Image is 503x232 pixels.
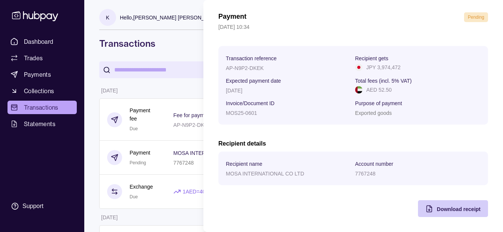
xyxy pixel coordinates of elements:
[226,88,242,94] p: [DATE]
[355,78,412,84] p: Total fees (incl. 5% VAT)
[355,171,376,177] p: 7767248
[355,161,393,167] p: Account number
[226,55,277,61] p: Transaction reference
[355,86,363,94] img: ae
[366,86,392,94] p: AED 52.50
[218,23,488,31] p: [DATE] 10:34
[218,12,246,22] h1: Payment
[226,78,281,84] p: Expected payment date
[418,200,488,217] button: Download receipt
[226,161,262,167] p: Recipient name
[226,171,304,177] p: MOSA INTERNATIONAL CO LTD
[437,206,481,212] span: Download receipt
[366,63,401,71] p: JPY 3,974,472
[226,65,264,71] p: AP-N9P2-DKEK
[468,15,484,20] span: Pending
[226,110,257,116] p: MOS25-0601
[355,110,392,116] p: Exported goods
[226,100,275,106] p: Invoice/Document ID
[355,64,363,71] img: jp
[355,55,388,61] p: Recipient gets
[355,100,402,106] p: Purpose of payment
[218,140,488,148] h2: Recipient details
